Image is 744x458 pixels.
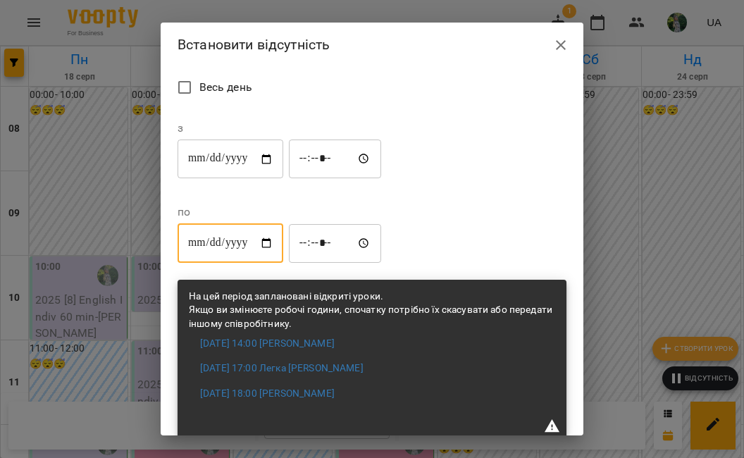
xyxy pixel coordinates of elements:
a: [DATE] 18:00 [PERSON_NAME] [200,387,335,401]
span: Весь день [199,79,252,96]
h2: Встановити відсутність [178,34,566,56]
span: На цей період заплановані відкриті уроки. Якщо ви змінюєте робочі години, спочатку потрібно їх ск... [189,290,552,329]
a: [DATE] 14:00 [PERSON_NAME] [200,337,335,351]
a: [DATE] 17:00 Легка [PERSON_NAME] [200,361,364,376]
label: з [178,123,381,134]
label: по [178,206,381,218]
